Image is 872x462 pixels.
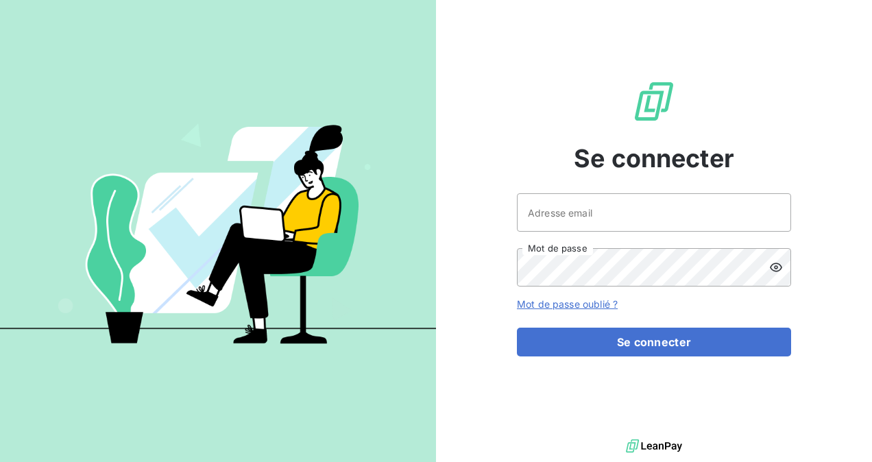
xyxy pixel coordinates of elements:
[517,298,618,310] a: Mot de passe oublié ?
[574,140,734,177] span: Se connecter
[626,436,682,457] img: logo
[632,80,676,123] img: Logo LeanPay
[517,328,791,356] button: Se connecter
[517,193,791,232] input: placeholder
